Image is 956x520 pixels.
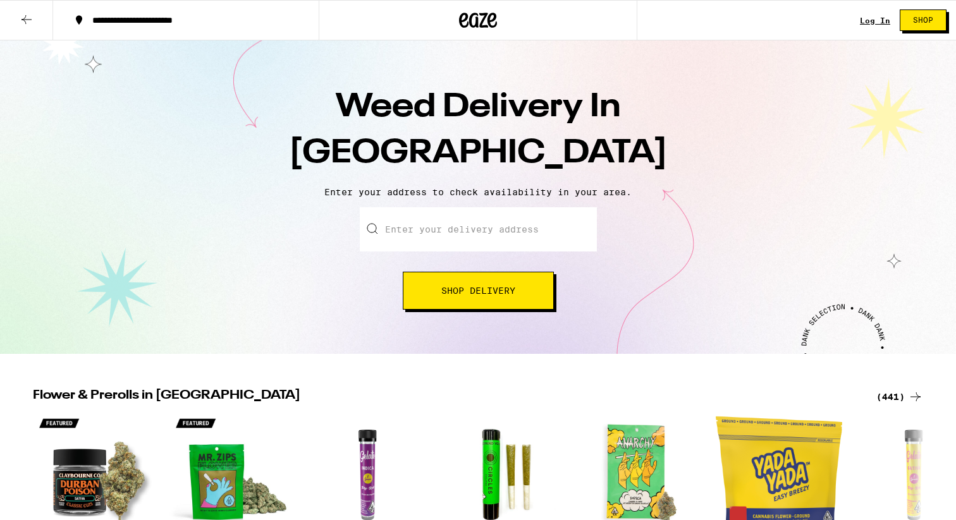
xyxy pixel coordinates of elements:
input: Enter your delivery address [360,207,597,251]
h1: Weed Delivery In [257,85,699,177]
div: Log In [860,16,890,25]
span: [GEOGRAPHIC_DATA] [289,137,668,170]
button: Shop [900,9,947,31]
span: Shop Delivery [441,286,515,295]
a: (441) [876,389,923,404]
p: Enter your address to check availability in your area. [13,187,943,197]
h2: Flower & Prerolls in [GEOGRAPHIC_DATA] [33,389,861,404]
button: Shop Delivery [403,272,554,310]
span: Shop [913,16,933,24]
